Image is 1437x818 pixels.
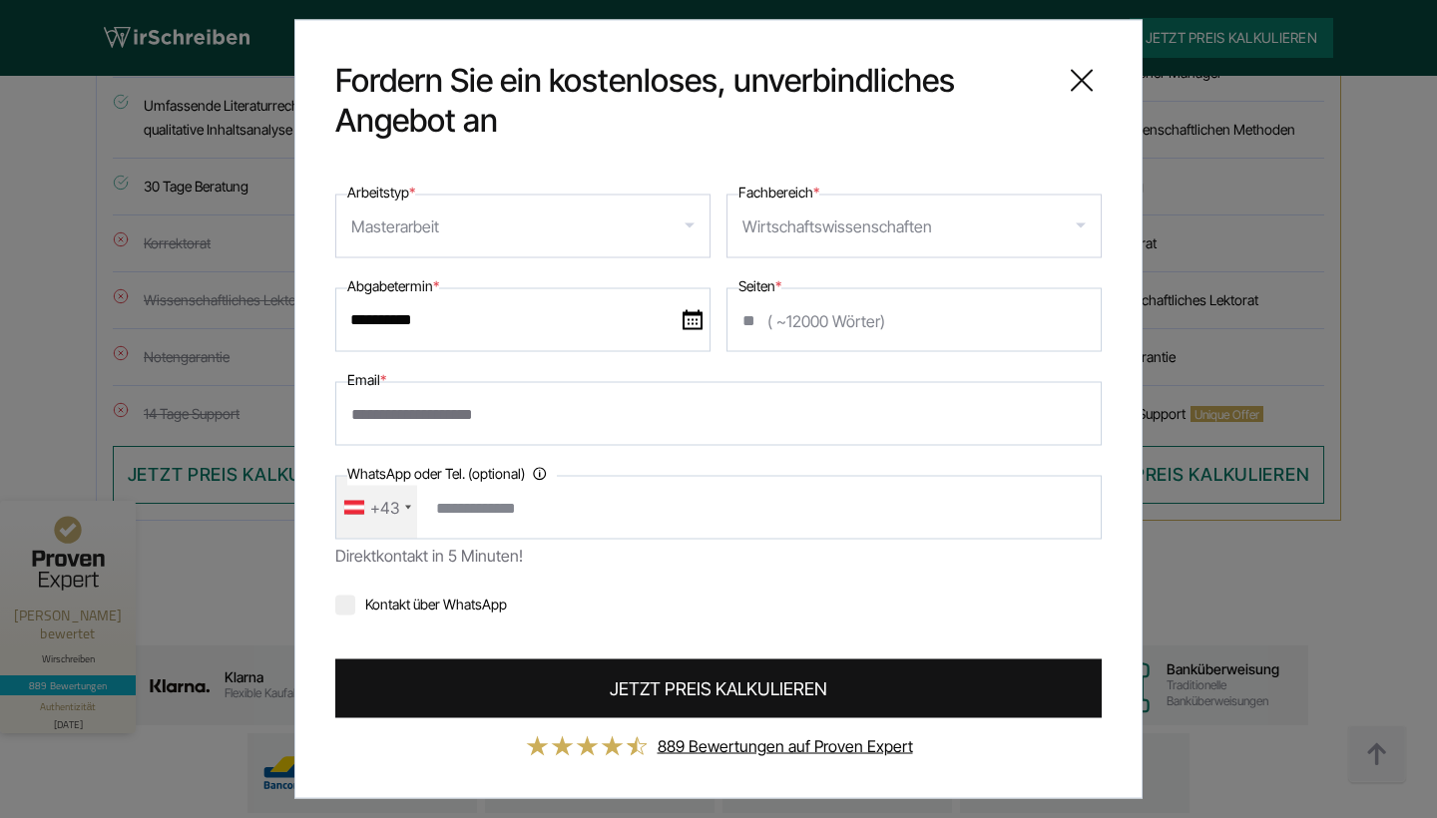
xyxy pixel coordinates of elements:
[335,288,711,352] input: date
[335,540,1102,572] div: Direktkontakt in 5 Minuten!
[347,181,415,204] label: Arbeitstyp
[336,477,417,539] div: Telephone country code
[370,492,399,524] div: +43
[351,210,439,242] div: Masterarbeit
[610,675,827,702] span: JETZT PREIS KALKULIEREN
[683,310,703,330] img: date
[347,462,557,486] label: WhatsApp oder Tel. (optional)
[335,61,1046,141] span: Fordern Sie ein kostenloses, unverbindliches Angebot an
[347,368,386,392] label: Email
[335,659,1102,718] button: JETZT PREIS KALKULIEREN
[738,181,819,204] label: Fachbereich
[335,596,507,613] label: Kontakt über WhatsApp
[658,736,913,756] a: 889 Bewertungen auf Proven Expert
[742,210,932,242] div: Wirtschaftswissenschaften
[347,274,439,298] label: Abgabetermin
[738,274,781,298] label: Seiten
